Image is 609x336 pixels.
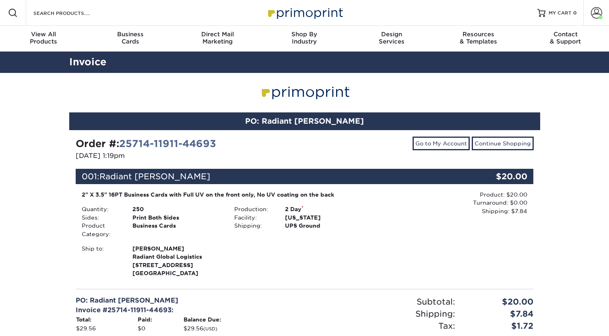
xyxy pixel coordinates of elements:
[261,31,348,45] div: Industry
[87,31,174,38] span: Business
[137,324,183,333] td: $0
[76,214,126,222] div: Sides:
[461,308,540,320] div: $7.84
[413,137,470,150] a: Go to My Account
[119,138,216,149] a: 25714-11911-44693
[522,31,609,45] div: & Support
[99,172,210,181] span: Radiant [PERSON_NAME]
[348,26,435,52] a: DesignServices
[457,169,534,184] div: $20.00
[174,26,261,52] a: Direct MailMarketing
[76,222,126,238] div: Product Category:
[76,169,457,184] div: 001:
[435,31,522,45] div: & Templates
[126,205,228,213] div: 250
[132,245,222,253] span: [PERSON_NAME]
[76,151,299,161] p: [DATE] 1:19pm
[258,82,352,102] img: Primoprint
[76,305,299,315] div: Invoice #25714-11911-44693:
[435,31,522,38] span: Resources
[461,296,540,308] div: $20.00
[76,296,299,305] div: PO: Radiant [PERSON_NAME]
[87,26,174,52] a: BusinessCards
[348,31,435,45] div: Services
[132,261,222,269] span: [STREET_ADDRESS]
[305,308,461,320] div: Shipping:
[305,296,461,308] div: Subtotal:
[183,315,298,324] th: Balance Due:
[76,315,138,324] th: Total:
[522,26,609,52] a: Contact& Support
[33,8,111,18] input: SEARCH PRODUCTS.....
[76,324,138,333] td: $29.56
[228,214,279,222] div: Facility:
[132,253,222,261] span: Radiant Global Logistics
[132,245,222,276] strong: [GEOGRAPHIC_DATA]
[461,320,540,332] div: $1.72
[472,137,534,150] a: Continue Shopping
[305,320,461,332] div: Tax:
[76,205,126,213] div: Quantity:
[63,55,546,70] h2: Invoice
[573,10,577,16] span: 0
[174,31,261,45] div: Marketing
[381,191,527,215] div: Product: $20.00 Turnaround: $0.00 Shipping: $7.84
[522,31,609,38] span: Contact
[279,205,381,213] div: 2 Day
[228,222,279,230] div: Shipping:
[279,214,381,222] div: [US_STATE]
[261,26,348,52] a: Shop ByIndustry
[549,10,572,17] span: MY CART
[203,326,217,332] small: (USD)
[87,31,174,45] div: Cards
[76,245,126,278] div: Ship to:
[435,26,522,52] a: Resources& Templates
[279,222,381,230] div: UPS Ground
[126,214,228,222] div: Print Both Sides
[76,138,216,149] strong: Order #:
[228,205,279,213] div: Production:
[174,31,261,38] span: Direct Mail
[264,4,345,21] img: Primoprint
[69,112,540,130] div: PO: Radiant [PERSON_NAME]
[261,31,348,38] span: Shop By
[348,31,435,38] span: Design
[126,222,228,238] div: Business Cards
[137,315,183,324] th: Paid:
[82,191,375,199] div: 2" X 3.5" 16PT Business Cards with Full UV on the front only, No UV coating on the back
[183,324,298,333] td: $29.56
